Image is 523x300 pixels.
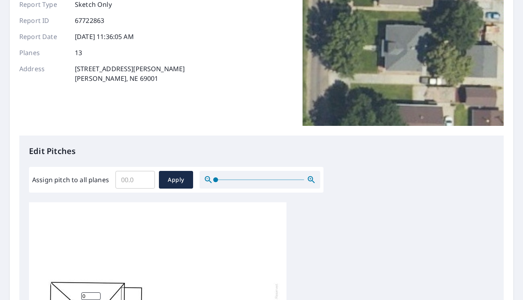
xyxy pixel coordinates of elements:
button: Apply [159,171,193,189]
label: Assign pitch to all planes [32,175,109,185]
p: Address [19,64,68,83]
span: Apply [165,175,187,185]
p: Edit Pitches [29,145,494,157]
input: 00.0 [115,168,155,191]
p: Report Date [19,32,68,41]
p: [STREET_ADDRESS][PERSON_NAME] [PERSON_NAME], NE 69001 [75,64,185,83]
p: 13 [75,48,82,58]
p: Report ID [19,16,68,25]
p: Planes [19,48,68,58]
p: [DATE] 11:36:05 AM [75,32,134,41]
p: 67722863 [75,16,104,25]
